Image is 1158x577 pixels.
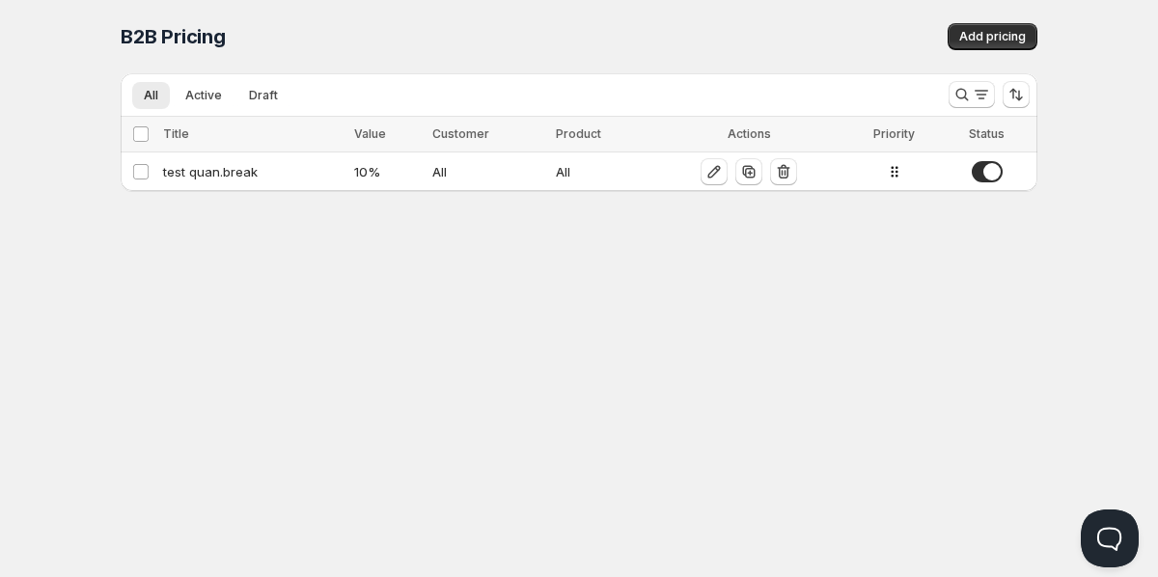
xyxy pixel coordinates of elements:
iframe: Help Scout Beacon - Open [1081,509,1139,567]
span: Customer [432,126,489,141]
button: Search and filter results [949,81,995,108]
span: Draft [249,88,278,103]
span: Title [163,126,189,141]
span: B2B Pricing [121,25,226,48]
button: Add pricing [948,23,1037,50]
div: test quan.break [163,162,343,181]
span: Value [354,126,386,141]
span: Priority [873,126,915,141]
span: Active [185,88,222,103]
span: All [144,88,158,103]
span: Product [556,126,601,141]
div: All [432,162,544,181]
div: 10 % [354,162,421,181]
div: All [556,162,647,181]
button: Sort the results [1003,81,1030,108]
span: Status [969,126,1005,141]
span: Actions [728,126,771,141]
span: Add pricing [959,29,1026,44]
